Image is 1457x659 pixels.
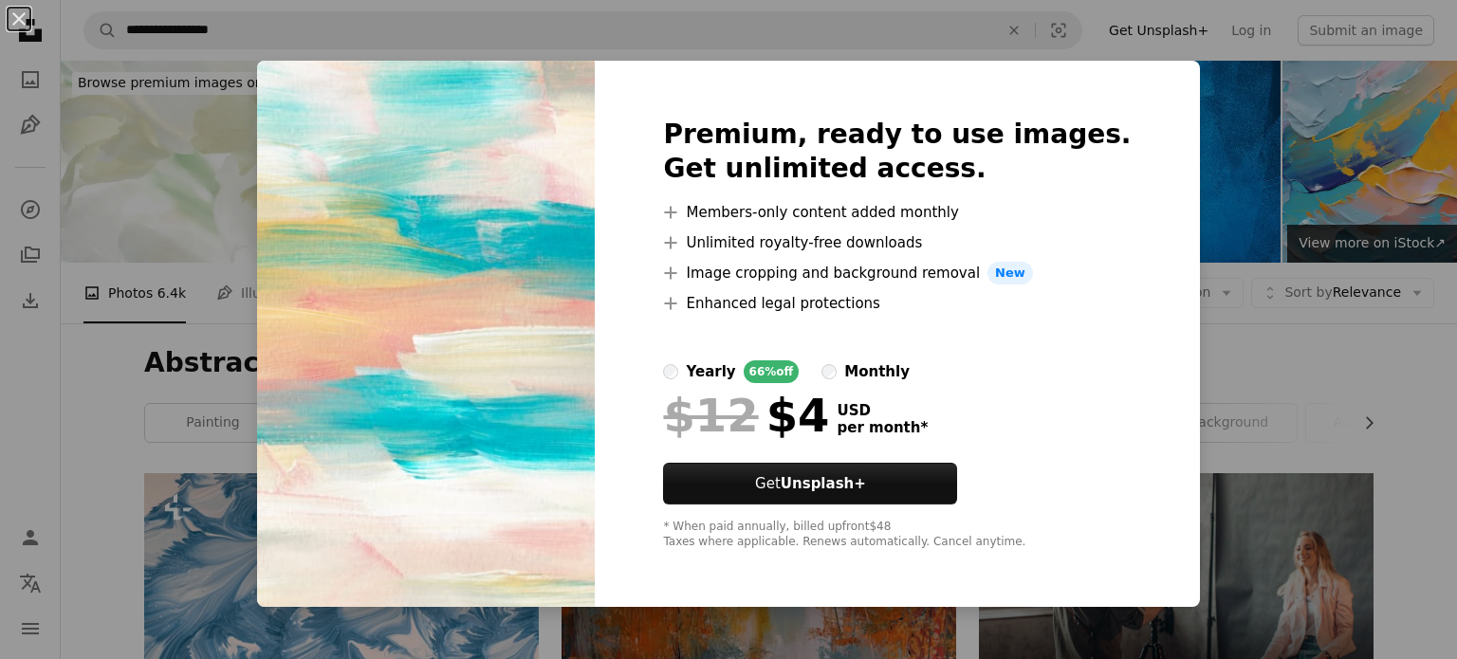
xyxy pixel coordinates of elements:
[744,360,800,383] div: 66% off
[663,262,1131,284] li: Image cropping and background removal
[663,364,678,379] input: yearly66%off
[844,360,910,383] div: monthly
[663,520,1131,550] div: * When paid annually, billed upfront $48 Taxes where applicable. Renews automatically. Cancel any...
[686,360,735,383] div: yearly
[663,391,829,440] div: $4
[257,61,595,607] img: premium_photo-1689518469157-e249bd4083dd
[663,231,1131,254] li: Unlimited royalty-free downloads
[663,292,1131,315] li: Enhanced legal protections
[663,201,1131,224] li: Members-only content added monthly
[781,475,866,492] strong: Unsplash+
[837,419,928,436] span: per month *
[987,262,1033,284] span: New
[663,118,1131,186] h2: Premium, ready to use images. Get unlimited access.
[821,364,837,379] input: monthly
[837,402,928,419] span: USD
[663,463,957,504] button: GetUnsplash+
[663,391,758,440] span: $12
